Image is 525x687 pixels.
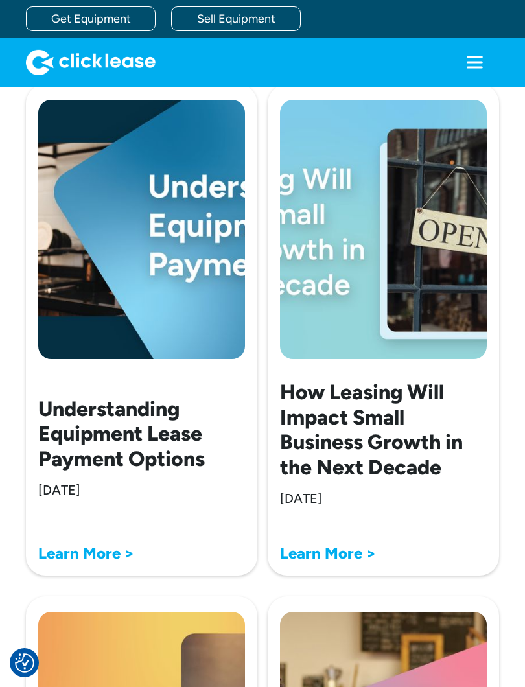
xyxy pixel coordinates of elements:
[26,6,156,31] a: Get Equipment
[15,653,34,673] button: Consent Preferences
[26,49,156,75] img: Clicklease logo
[15,653,34,673] img: Revisit consent button
[171,6,301,31] a: Sell Equipment
[280,544,376,563] a: Learn More >
[38,482,80,498] div: [DATE]
[26,49,156,75] a: home
[38,397,245,471] h2: Understanding Equipment Lease Payment Options
[280,380,487,480] h2: How Leasing Will Impact Small Business Growth in the Next Decade
[280,490,322,507] div: [DATE]
[450,38,499,87] div: menu
[38,544,134,563] a: Learn More >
